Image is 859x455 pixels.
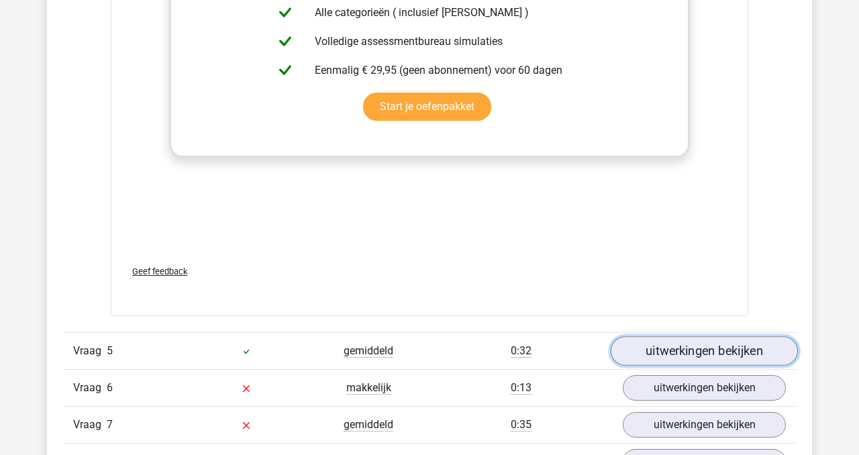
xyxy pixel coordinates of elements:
[511,381,532,395] span: 0:13
[107,381,113,394] span: 6
[107,344,113,357] span: 5
[344,418,393,432] span: gemiddeld
[511,344,532,358] span: 0:32
[107,418,113,431] span: 7
[73,417,107,433] span: Vraag
[346,381,391,395] span: makkelijk
[511,418,532,432] span: 0:35
[344,344,393,358] span: gemiddeld
[623,375,786,401] a: uitwerkingen bekijken
[73,343,107,359] span: Vraag
[132,266,187,276] span: Geef feedback
[73,380,107,396] span: Vraag
[623,412,786,438] a: uitwerkingen bekijken
[611,336,798,366] a: uitwerkingen bekijken
[363,93,491,121] a: Start je oefenpakket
